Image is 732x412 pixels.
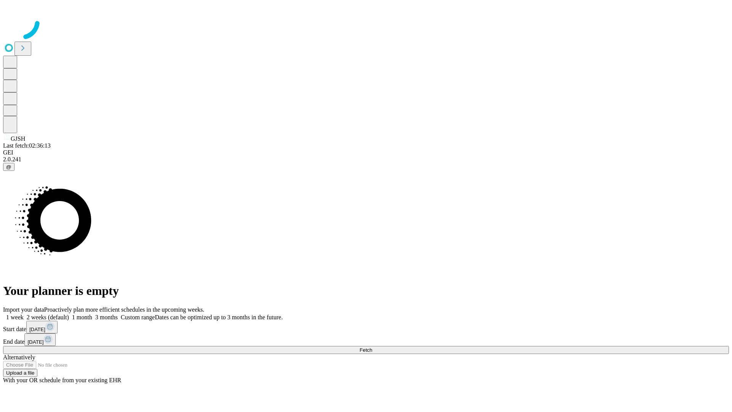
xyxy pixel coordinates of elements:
[121,314,155,320] span: Custom range
[3,156,729,163] div: 2.0.241
[95,314,118,320] span: 3 months
[360,347,372,353] span: Fetch
[29,327,45,332] span: [DATE]
[6,164,11,170] span: @
[27,339,43,345] span: [DATE]
[44,306,204,313] span: Proactively plan more efficient schedules in the upcoming weeks.
[3,346,729,354] button: Fetch
[72,314,92,320] span: 1 month
[155,314,283,320] span: Dates can be optimized up to 3 months in the future.
[24,333,56,346] button: [DATE]
[26,321,58,333] button: [DATE]
[3,163,14,171] button: @
[3,354,35,360] span: Alternatively
[6,314,24,320] span: 1 week
[3,333,729,346] div: End date
[3,369,37,377] button: Upload a file
[3,321,729,333] div: Start date
[3,142,51,149] span: Last fetch: 02:36:13
[3,284,729,298] h1: Your planner is empty
[27,314,69,320] span: 2 weeks (default)
[3,149,729,156] div: GEI
[3,377,121,383] span: With your OR schedule from your existing EHR
[3,306,44,313] span: Import your data
[11,135,25,142] span: GJSH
